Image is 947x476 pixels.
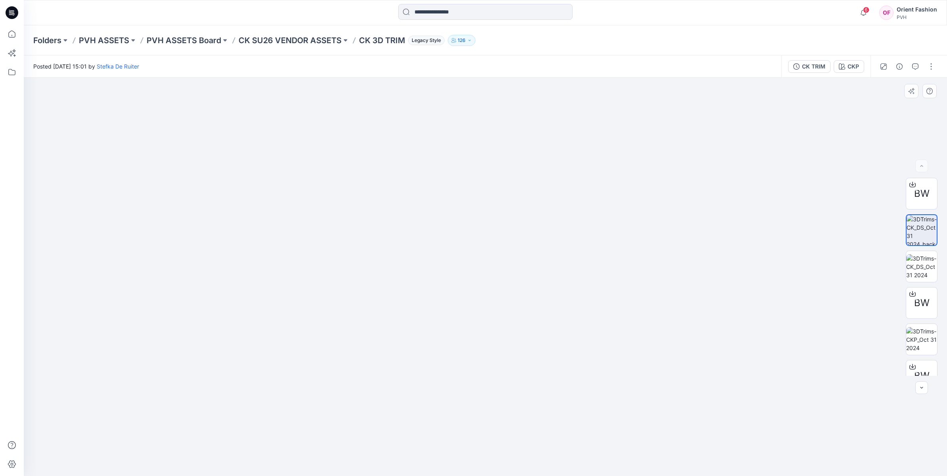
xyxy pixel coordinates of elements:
[408,36,445,45] span: Legacy Style
[448,35,475,46] button: 126
[863,7,869,13] span: 6
[79,35,129,46] a: PVH ASSETS
[879,6,894,20] div: OF
[897,14,937,20] div: PVH
[897,5,937,14] div: Orient Fashion
[848,62,859,71] div: CKP
[802,62,825,71] div: CK TRIM
[893,60,906,73] button: Details
[147,35,221,46] a: PVH ASSETS Board
[914,187,930,201] span: BW
[359,35,405,46] p: CK 3D TRIM
[239,35,342,46] a: CK SU26 VENDOR ASSETS
[33,62,139,70] span: Posted [DATE] 15:01 by
[788,60,831,73] button: CK TRIM
[914,369,930,383] span: BW
[405,35,445,46] button: Legacy Style
[906,254,937,279] img: 3DTrims-CK_DS_Oct 31 2024
[834,60,864,73] button: CKP
[906,327,937,352] img: 3DTrims-CKP_Oct 31 2024
[97,63,139,70] a: Stefka De Ruiter
[458,36,466,45] p: 126
[33,35,61,46] a: Folders
[914,296,930,310] span: BW
[907,215,937,245] img: 3DTrims-CK_DS_Oct 31 2024_back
